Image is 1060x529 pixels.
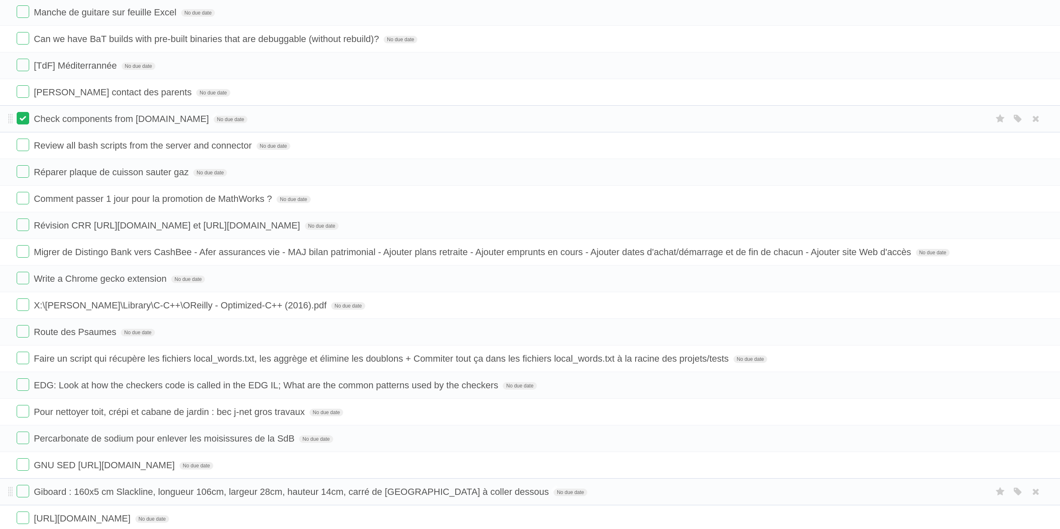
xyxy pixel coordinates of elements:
label: Done [17,325,29,338]
span: No due date [181,9,215,17]
span: Can we have BaT builds with pre-built binaries that are debuggable (without rebuild)? [34,34,381,44]
span: No due date [193,169,227,176]
span: Review all bash scripts from the server and connector [34,140,254,151]
label: Done [17,59,29,71]
span: No due date [214,116,247,123]
span: No due date [554,489,587,496]
span: No due date [299,435,333,443]
span: No due date [277,196,310,203]
label: Done [17,245,29,258]
span: Migrer de Distingo Bank vers CashBee - Afer assurances vie - MAJ bilan patrimonial - Ajouter plan... [34,247,913,257]
span: No due date [196,89,230,97]
span: Manche de guitare sur feuille Excel [34,7,178,17]
span: Réparer plaque de cuisson sauter gaz [34,167,191,177]
label: Done [17,165,29,178]
span: EDG: Look at how the checkers code is called in the EDG IL; What are the common patterns used by ... [34,380,500,390]
span: Faire un script qui récupère les fichiers local_words.txt, les aggrège et élimine les doublons + ... [34,353,731,364]
label: Done [17,32,29,45]
span: No due date [122,62,155,70]
label: Done [17,378,29,391]
span: No due date [733,355,767,363]
span: Pour nettoyer toit, crépi et cabane de jardin : bec j-net gros travaux [34,407,307,417]
span: No due date [121,329,155,336]
span: No due date [916,249,950,256]
label: Done [17,85,29,98]
span: No due date [331,302,365,310]
label: Done [17,512,29,524]
span: GNU SED [URL][DOMAIN_NAME] [34,460,177,470]
label: Done [17,192,29,204]
label: Done [17,298,29,311]
span: No due date [135,515,169,523]
span: [URL][DOMAIN_NAME] [34,513,132,524]
span: No due date [503,382,536,390]
label: Done [17,272,29,284]
span: Giboard : 160x5 cm Slackline, longueur 106cm, largeur 28cm, hauteur 14cm, carré de [GEOGRAPHIC_DA... [34,487,551,497]
span: No due date [384,36,417,43]
span: No due date [171,276,205,283]
span: Révision CRR [URL][DOMAIN_NAME] et [URL][DOMAIN_NAME] [34,220,302,231]
label: Done [17,485,29,497]
label: Done [17,432,29,444]
label: Star task [993,485,1008,499]
span: Percarbonate de sodium pour enlever les moisissures de la SdB [34,433,297,444]
span: No due date [257,142,290,150]
label: Done [17,352,29,364]
span: No due date [309,409,343,416]
label: Star task [993,112,1008,126]
span: No due date [180,462,213,469]
span: No due date [305,222,339,230]
span: [PERSON_NAME] contact des parents [34,87,194,97]
label: Done [17,458,29,471]
label: Done [17,139,29,151]
span: Write a Chrome gecko extension [34,273,169,284]
span: Comment passer 1 jour pour la promotion de MathWorks ? [34,194,274,204]
span: [TdF] Méditerrannée [34,60,119,71]
span: X:\[PERSON_NAME]\Library\C-C++\OReilly - Optimized-C++ (2016).pdf [34,300,329,310]
label: Done [17,405,29,417]
span: Route des Psaumes [34,327,118,337]
label: Done [17,219,29,231]
label: Done [17,112,29,124]
label: Done [17,5,29,18]
span: Check components from [DOMAIN_NAME] [34,114,211,124]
